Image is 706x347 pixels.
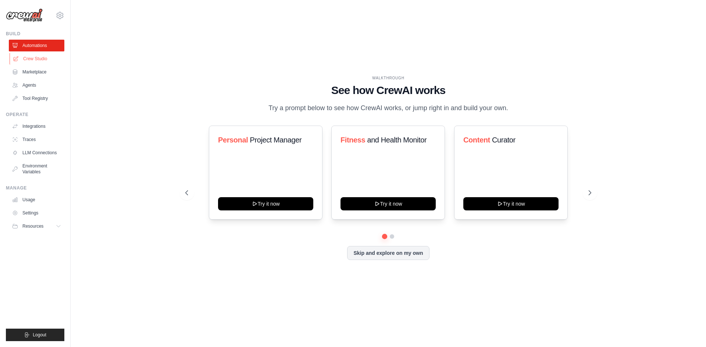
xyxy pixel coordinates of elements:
[9,194,64,206] a: Usage
[9,147,64,159] a: LLM Connections
[218,136,248,144] span: Personal
[185,75,591,81] div: WALKTHROUGH
[492,136,516,144] span: Curator
[9,220,64,232] button: Resources
[9,93,64,104] a: Tool Registry
[9,40,64,51] a: Automations
[22,223,43,229] span: Resources
[347,246,429,260] button: Skip and explore on my own
[6,31,64,37] div: Build
[6,185,64,191] div: Manage
[463,136,490,144] span: Content
[9,66,64,78] a: Marketplace
[250,136,302,144] span: Project Manager
[6,112,64,118] div: Operate
[6,8,43,22] img: Logo
[9,120,64,132] a: Integrations
[33,332,46,338] span: Logout
[340,197,436,210] button: Try it now
[463,197,559,210] button: Try it now
[10,53,65,65] a: Crew Studio
[9,207,64,219] a: Settings
[367,136,427,144] span: and Health Monitor
[218,197,313,210] button: Try it now
[9,134,64,145] a: Traces
[185,84,591,97] h1: See how CrewAI works
[9,79,64,91] a: Agents
[265,103,512,113] p: Try a prompt below to see how CrewAI works, or jump right in and build your own.
[9,160,64,178] a: Environment Variables
[6,329,64,341] button: Logout
[340,136,365,144] span: Fitness
[669,312,706,347] iframe: Chat Widget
